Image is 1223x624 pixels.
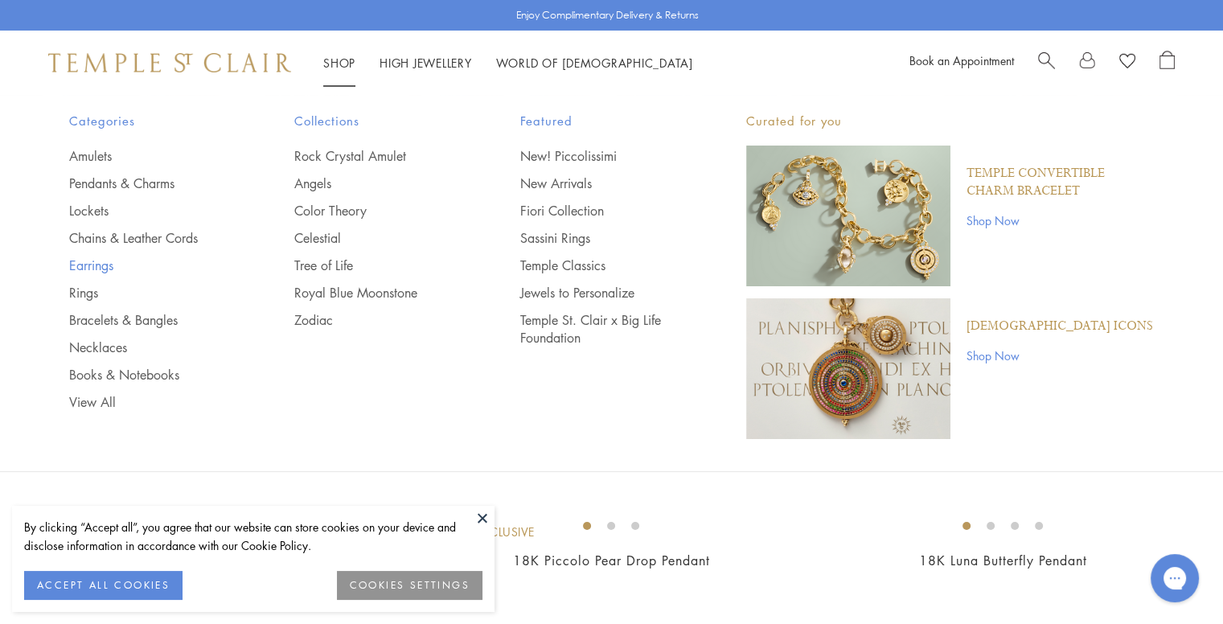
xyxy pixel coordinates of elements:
[966,211,1155,229] a: Shop Now
[1143,548,1207,608] iframe: Gorgias live chat messenger
[746,111,1155,131] p: Curated for you
[520,257,682,274] a: Temple Classics
[69,284,231,302] a: Rings
[69,339,231,356] a: Necklaces
[69,229,231,247] a: Chains & Leather Cords
[1159,51,1175,75] a: Open Shopping Bag
[69,174,231,192] a: Pendants & Charms
[323,55,355,71] a: ShopShop
[69,202,231,220] a: Lockets
[323,53,693,73] nav: Main navigation
[24,571,183,600] button: ACCEPT ALL COOKIES
[520,147,682,165] a: New! Piccolissimi
[520,311,682,347] a: Temple St. Clair x Big Life Foundation
[966,165,1155,200] a: Temple Convertible Charm Bracelet
[966,318,1153,335] a: [DEMOGRAPHIC_DATA] Icons
[516,7,699,23] p: Enjoy Complimentary Delivery & Returns
[294,202,456,220] a: Color Theory
[294,311,456,329] a: Zodiac
[294,257,456,274] a: Tree of Life
[520,202,682,220] a: Fiori Collection
[294,174,456,192] a: Angels
[69,393,231,411] a: View All
[1038,51,1055,75] a: Search
[1119,51,1135,75] a: View Wishlist
[69,111,231,131] span: Categories
[520,111,682,131] span: Featured
[380,55,472,71] a: High JewelleryHigh Jewellery
[294,229,456,247] a: Celestial
[294,147,456,165] a: Rock Crystal Amulet
[69,311,231,329] a: Bracelets & Bangles
[337,571,482,600] button: COOKIES SETTINGS
[69,366,231,384] a: Books & Notebooks
[909,52,1014,68] a: Book an Appointment
[48,53,291,72] img: Temple St. Clair
[24,518,482,555] div: By clicking “Accept all”, you agree that our website can store cookies on your device and disclos...
[496,55,693,71] a: World of [DEMOGRAPHIC_DATA]World of [DEMOGRAPHIC_DATA]
[69,257,231,274] a: Earrings
[520,229,682,247] a: Sassini Rings
[966,347,1153,364] a: Shop Now
[513,552,710,569] a: 18K Piccolo Pear Drop Pendant
[520,284,682,302] a: Jewels to Personalize
[294,284,456,302] a: Royal Blue Moonstone
[69,147,231,165] a: Amulets
[294,111,456,131] span: Collections
[919,552,1087,569] a: 18K Luna Butterfly Pendant
[520,174,682,192] a: New Arrivals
